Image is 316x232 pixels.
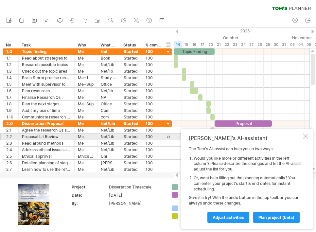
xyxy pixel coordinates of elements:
div: 2.1 [6,127,15,133]
div: Started [124,81,139,87]
div: 1.10 [6,114,15,120]
li: Would you like more or different activities in the left column? Please describe the changes and l... [194,156,302,172]
div: 1.3 [6,68,15,74]
div: 1.4 [6,75,15,81]
div: Net [101,48,117,55]
div: Thursday, 30 October 2025 [272,41,280,48]
div: No [6,42,15,48]
div: Date: [72,192,108,198]
div: Proposal [215,120,272,127]
div: Topic Finding [174,48,215,55]
div: Tuesday, 4 November 2025 [296,41,305,48]
div: 100 [146,101,161,107]
div: 1.1 [6,55,15,61]
div: Wednesday, 15 October 2025 [182,41,190,48]
div: 2.2 [6,134,15,140]
div: Me [78,68,94,74]
div: Me+Sup [78,81,94,87]
div: Me [78,48,94,55]
div: [DATE] [109,192,164,198]
div: Wednesday, 29 October 2025 [264,41,272,48]
div: 1.8 [6,101,15,107]
div: Started [124,62,139,68]
div: What's needed [100,42,116,48]
div: 100 [146,48,161,55]
div: Dissertation Proposal [22,120,71,127]
div: Net/Lib [101,120,117,127]
div: Book [101,55,117,61]
div: Started [124,120,139,127]
div: Net/Lib [101,147,117,153]
div: Plan the next stages [22,101,71,107]
div: 2.3 [6,140,15,146]
div: Topic finding [22,48,71,55]
div: Thursday, 16 October 2025 [190,41,198,48]
div: 100 [146,114,161,120]
a: plan project (beta) [253,212,300,223]
div: Started [124,166,139,172]
div: Office [101,101,117,107]
div: Started [124,140,139,146]
div: Friday, 31 October 2025 [280,41,288,48]
div: Brain Storm precise research Qs [22,75,71,81]
div: Communicate research Qs [22,114,71,120]
div: Tuesday, 28 October 2025 [255,41,264,48]
div: Read about strategies for finding a topic [22,55,71,61]
div: Agree the research Qs and scope [22,127,71,133]
div: Check out the topic area [22,68,71,74]
div: 100 [146,88,161,94]
div: Me [78,140,94,146]
div: NA [101,94,117,100]
div: Me [78,127,94,133]
div: Me+1 [78,75,94,81]
div: Started [124,107,139,114]
div: scroll to activity [165,134,171,140]
span: Adjust activities [213,215,244,220]
div: Started [124,101,139,107]
div: Started [124,160,139,166]
div: 2.7 [6,166,15,172]
div: Started [124,114,139,120]
img: ae64b563-e3e0-416d-90a8-e32b171956a1.jpg [18,184,49,225]
div: Me [78,160,94,166]
div: Me [78,134,94,140]
div: Dissertation Timescale [109,184,164,190]
div: Tuesday, 21 October 2025 [215,41,223,48]
div: Finalise Research Qs [22,94,71,100]
div: Detailed planning of stages [22,160,71,166]
div: 100 [146,140,161,146]
div: Wednesday, 5 November 2025 [305,41,313,48]
div: Me [78,120,94,127]
div: Ethics Comm [78,153,94,159]
div: 100 [146,147,161,153]
div: Me [78,166,94,172]
div: Me [78,147,94,153]
div: 100 [146,55,161,61]
div: Plan resources [22,88,71,94]
div: Meet with supervisor to run Res Qs [22,81,71,87]
div: Net/lib [101,68,117,74]
div: Monday, 3 November 2025 [288,41,296,48]
div: 100 [146,75,161,81]
div: Ethical approval [22,153,71,159]
div: Friday, 24 October 2025 [239,41,247,48]
div: Study Room [101,75,117,81]
div: 100 [146,68,161,74]
div: 2.5 [6,153,15,159]
div: Learn how to use the referencing in Word [22,166,71,172]
div: 2.6 [6,160,15,166]
div: Agree RQs [210,127,215,133]
div: [PERSON_NAME]'s AI-assistant [189,135,302,141]
li: Or, want help filling out the planning automatically? You can enter your project's start & end da... [194,175,302,192]
div: Who [78,42,94,48]
div: 100 [146,94,161,100]
div: Me [78,114,94,120]
div: 100 [146,107,161,114]
div: Monday, 27 October 2025 [247,41,255,48]
div: Monday, 20 October 2025 [206,41,215,48]
div: Proposal Lit Review [22,134,71,140]
div: Net/Lib [101,127,117,133]
div: com [101,114,117,120]
div: Friday, 17 October 2025 [198,41,206,48]
div: The Tom's AI-assist can help you in two ways: Give it a try! With the undo button in the top tool... [189,146,302,223]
